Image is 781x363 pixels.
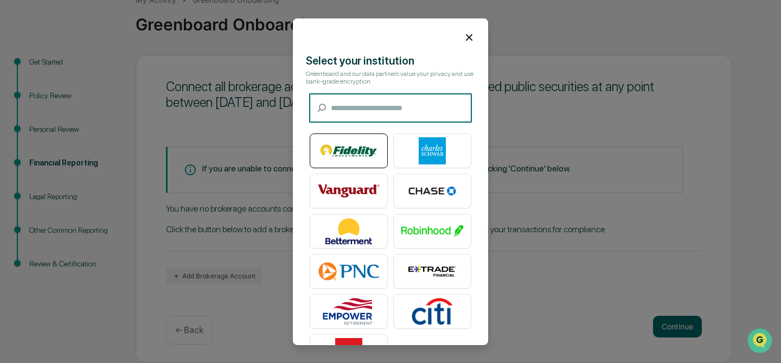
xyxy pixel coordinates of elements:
div: 🔎 [11,158,20,167]
div: Start new chat [37,83,178,94]
div: Select your institution [306,54,475,67]
img: E*TRADE [401,258,463,285]
img: Betterment [318,218,380,245]
img: 1746055101610-c473b297-6a78-478c-a979-82029cc54cd1 [11,83,30,103]
a: Powered byPylon [76,183,131,192]
div: We're available if you need us! [37,94,137,103]
p: How can we help? [11,23,197,40]
a: 🖐️Preclearance [7,132,74,152]
span: Pylon [108,184,131,192]
img: PNC [318,258,380,285]
img: Charles Schwab [401,137,463,164]
img: Empower Retirement [318,298,380,325]
div: 🖐️ [11,138,20,147]
iframe: Open customer support [746,327,776,356]
img: Vanguard [318,177,380,205]
div: Greenboard and our data partners value your privacy and use bank-grade encryption [306,70,475,85]
button: Start new chat [184,86,197,99]
a: 🗄️Attestations [74,132,139,152]
span: Data Lookup [22,157,68,168]
img: Chase [401,177,463,205]
a: 🔎Data Lookup [7,153,73,173]
span: Attestations [89,137,135,148]
div: 🗄️ [79,138,87,147]
img: Fidelity Investments [318,137,380,164]
img: Citibank [401,298,463,325]
span: Preclearance [22,137,70,148]
img: Robinhood [401,218,463,245]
